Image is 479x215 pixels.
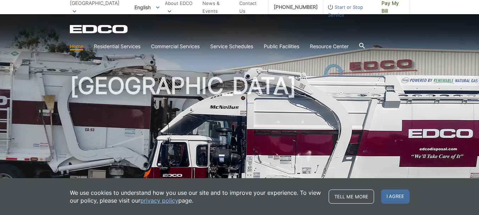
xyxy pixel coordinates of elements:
a: Tell me more [329,189,374,204]
span: English [129,1,165,13]
a: privacy policy [140,197,178,204]
a: Commercial Services [151,43,200,50]
a: Residential Services [94,43,140,50]
span: I agree [381,189,410,204]
a: Home [70,43,83,50]
p: We use cookies to understand how you use our site and to improve your experience. To view our pol... [70,189,322,204]
a: Service Schedules [210,43,253,50]
a: EDCD logo. Return to the homepage. [70,25,129,33]
a: Public Facilities [264,43,299,50]
a: Resource Center [310,43,349,50]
